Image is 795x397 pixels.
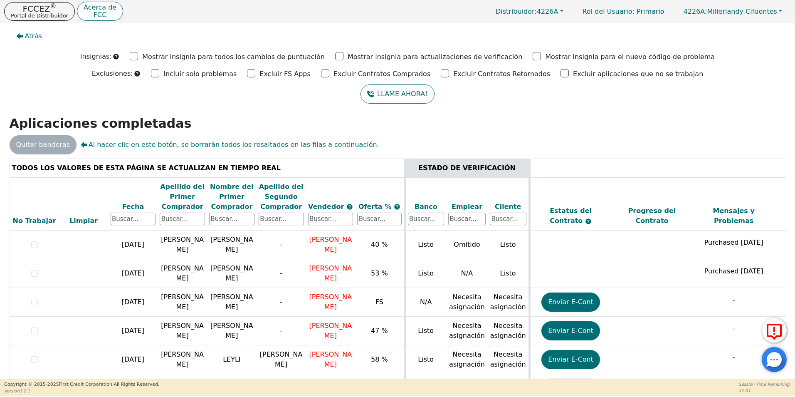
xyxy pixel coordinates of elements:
td: [PERSON_NAME] [207,259,257,288]
span: [PERSON_NAME] [309,322,352,340]
td: N/A [446,259,488,288]
div: Apellido del Primer Comprador [160,182,205,212]
p: Copyright © 2015- 2025 First Credit Corporation. [4,381,159,388]
input: Buscar... [357,213,401,225]
span: [PERSON_NAME] [309,264,352,282]
span: 4226A: [684,7,707,15]
div: TODOS LOS VALORES DE ESTA PÁGINA SE ACTUALIZAN EN TIEMPO REAL [12,163,402,173]
p: Version 3.2.1 [4,388,159,394]
strong: Aplicaciones completadas [10,116,192,131]
span: FS [375,298,383,306]
input: Buscar... [111,213,156,225]
span: Atrás [25,31,42,41]
button: Atrás [10,27,49,46]
p: Mostrar insignia para todos los cambios de puntuación [142,52,325,62]
input: Buscar... [259,213,304,225]
p: Portal de Distribuidor [11,13,68,18]
p: Incluir solo problemas [163,69,237,79]
td: Necesita asignación [446,317,488,345]
p: Insignias: [80,52,112,62]
span: Rol del Usuario : [583,7,635,15]
td: Omitido [446,231,488,259]
span: [PERSON_NAME] [309,236,352,253]
p: Acerca de [84,4,116,11]
p: Primario [574,3,673,20]
td: [DATE] [109,317,158,345]
button: Distribuidor:4226A [487,5,572,18]
td: [DATE] [109,231,158,259]
td: [DATE] [109,345,158,374]
button: Acerca deFCC [77,2,123,21]
td: Listo [405,259,446,288]
td: [DATE] [109,259,158,288]
td: - [257,317,306,345]
td: Necesita asignación [488,288,529,317]
span: [PERSON_NAME] [309,293,352,311]
div: No Trabajar [12,216,57,226]
span: 4226A [496,7,558,15]
td: LEYLI [207,345,257,374]
input: Buscar... [160,213,205,225]
button: FCCEZ®Portal de Distribuidor [4,2,75,21]
input: Buscar... [448,213,486,225]
p: 57:51 [739,387,791,394]
div: Banco [408,202,444,212]
button: Enviar E-Cont [541,350,600,369]
td: N/A [405,288,446,317]
div: Emplear [448,202,486,212]
span: All Rights Reserved. [114,382,159,387]
button: Enviar E-Cont [541,321,600,340]
td: [PERSON_NAME] [158,231,207,259]
td: [DATE] [109,288,158,317]
td: [PERSON_NAME] [207,317,257,345]
span: Distribuidor: [496,7,537,15]
span: 47 % [371,327,388,335]
p: Mostrar insignia para el nuevo código de problema [545,52,715,62]
td: [PERSON_NAME] [158,259,207,288]
p: FCC [84,12,116,18]
span: Oferta % [358,203,394,211]
td: Listo [405,317,446,345]
td: Listo [488,231,529,259]
td: Necesita asignación [446,288,488,317]
td: Listo [405,231,446,259]
input: Buscar... [209,213,254,225]
div: Nombre del Primer Comprador [209,182,254,212]
span: Al hacer clic en este botón, se borrarán todos los resaltados en las filas a continuación. [81,140,379,150]
sup: ® [50,2,56,10]
span: [PERSON_NAME] [309,350,352,368]
span: Vendedor [308,203,346,211]
td: [PERSON_NAME] [207,231,257,259]
td: Necesita asignación [446,345,488,374]
span: Estatus del Contrato [550,207,592,225]
td: - [257,259,306,288]
td: Necesita asignación [488,345,529,374]
p: - [695,352,773,362]
div: Cliente [490,202,526,212]
td: [PERSON_NAME] [158,345,207,374]
a: Rol del Usuario: Primario [574,3,673,20]
p: - [695,324,773,334]
td: [PERSON_NAME] [158,317,207,345]
p: Excluir Contratos Comprados [333,69,430,79]
p: - [695,295,773,305]
input: Buscar... [490,213,526,225]
span: Millerlandy Cifuentes [684,7,777,15]
div: Apellido del Segundo Comprador [259,182,304,212]
button: Enviar E-Cont [541,293,600,312]
span: 58 % [371,355,388,363]
p: FCCEZ [11,5,68,13]
p: Purchased [DATE] [695,238,773,248]
button: LLAME AHORA! [360,84,434,104]
p: Session Time Remaining: [739,381,791,387]
p: Excluir aplicaciones que no se trabajan [573,69,703,79]
div: Progreso del Contrato [613,206,691,226]
td: Listo [488,259,529,288]
td: [PERSON_NAME] [158,288,207,317]
button: 4226A:Millerlandy Cifuentes [675,5,791,18]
